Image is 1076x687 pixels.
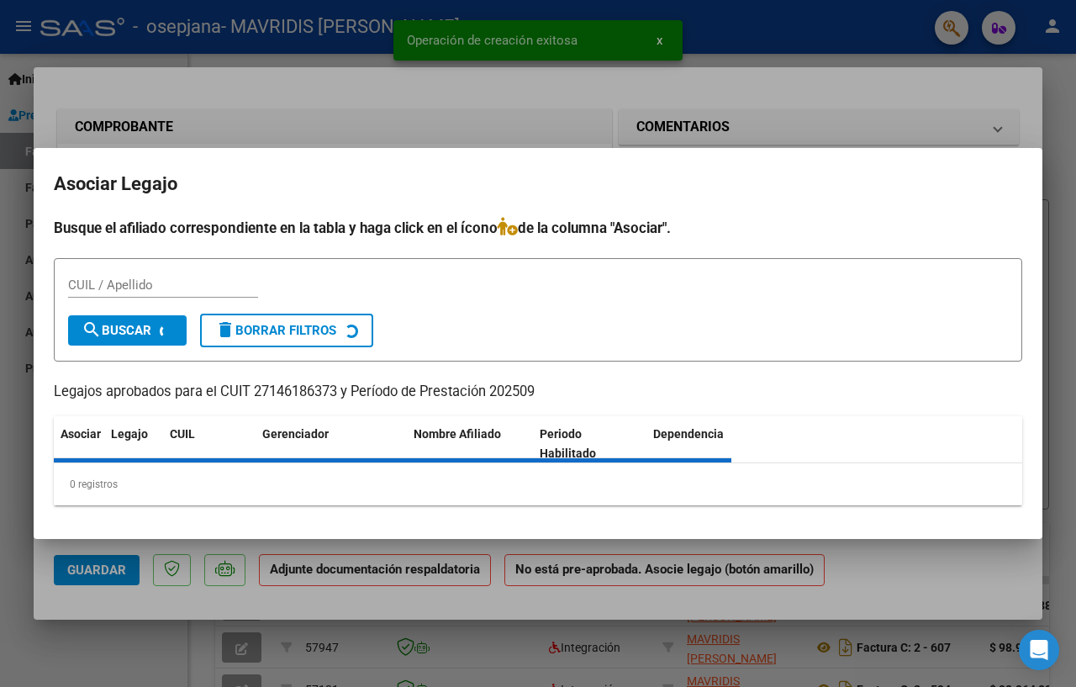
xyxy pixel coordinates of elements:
span: Borrar Filtros [215,323,336,338]
span: Buscar [82,323,151,338]
button: Borrar Filtros [200,314,373,347]
div: Open Intercom Messenger [1019,630,1059,670]
p: Legajos aprobados para el CUIT 27146186373 y Período de Prestación 202509 [54,382,1022,403]
span: Gerenciador [262,427,329,441]
datatable-header-cell: Dependencia [646,416,773,472]
span: CUIL [170,427,195,441]
datatable-header-cell: CUIL [163,416,256,472]
button: Buscar [68,315,187,346]
span: Nombre Afiliado [414,427,501,441]
datatable-header-cell: Gerenciador [256,416,407,472]
datatable-header-cell: Nombre Afiliado [407,416,533,472]
mat-icon: delete [215,320,235,340]
h2: Asociar Legajo [54,168,1022,200]
mat-icon: search [82,320,102,340]
h4: Busque el afiliado correspondiente en la tabla y haga click en el ícono de la columna "Asociar". [54,217,1022,239]
span: Asociar [61,427,101,441]
span: Dependencia [653,427,724,441]
datatable-header-cell: Periodo Habilitado [533,416,646,472]
datatable-header-cell: Asociar [54,416,104,472]
span: Legajo [111,427,148,441]
div: 0 registros [54,463,1022,505]
datatable-header-cell: Legajo [104,416,163,472]
span: Periodo Habilitado [540,427,596,460]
